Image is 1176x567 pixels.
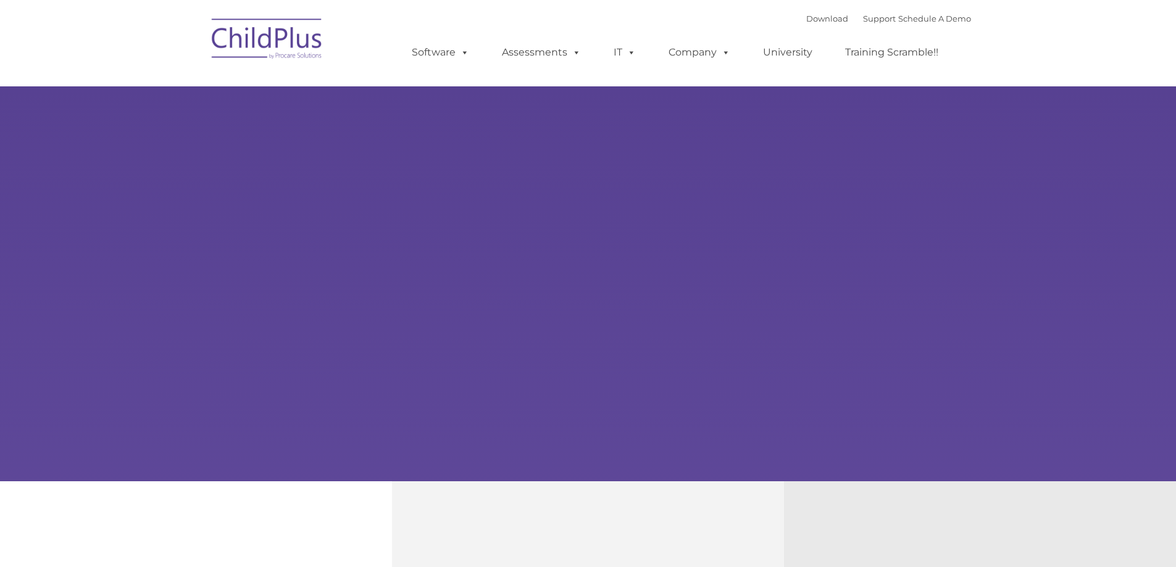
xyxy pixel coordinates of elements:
img: ChildPlus by Procare Solutions [206,10,329,72]
a: Company [656,40,743,65]
a: Training Scramble!! [833,40,951,65]
a: Support [863,14,896,23]
font: | [806,14,971,23]
a: University [751,40,825,65]
a: Assessments [490,40,593,65]
a: Schedule A Demo [898,14,971,23]
a: Download [806,14,848,23]
a: IT [601,40,648,65]
a: Software [399,40,482,65]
